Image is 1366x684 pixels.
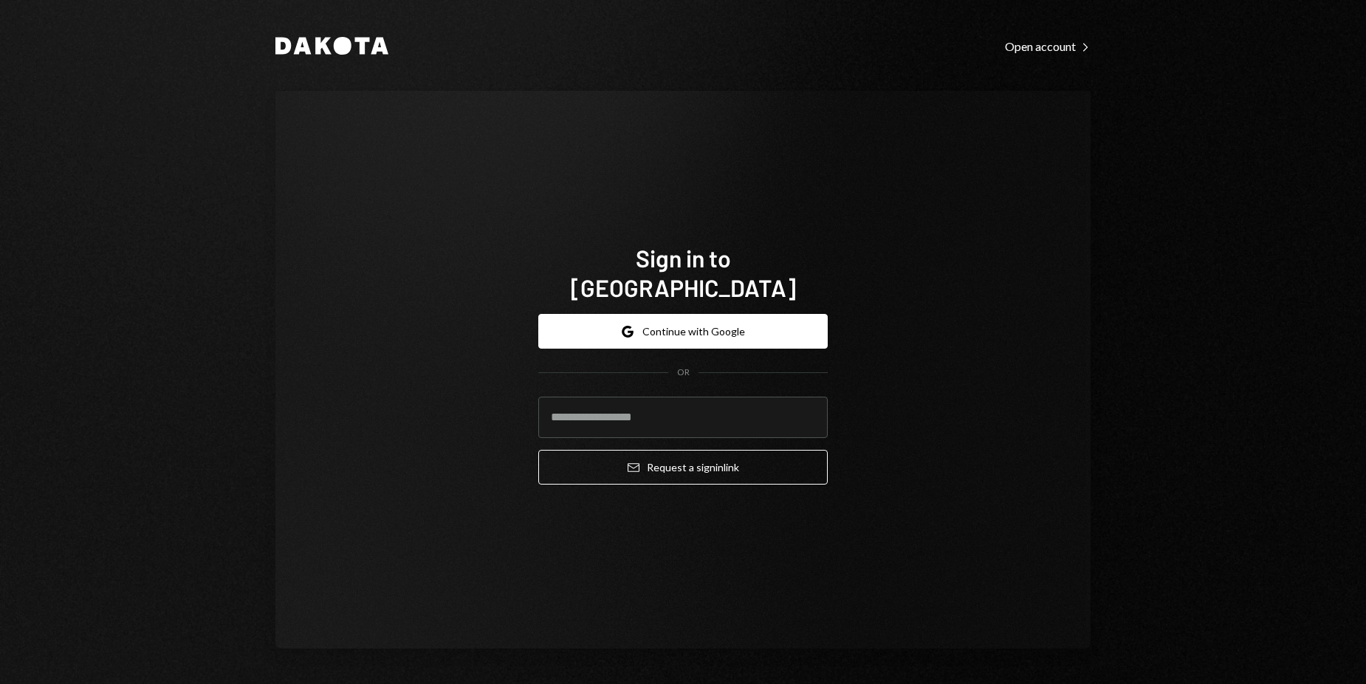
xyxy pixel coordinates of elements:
[1005,39,1091,54] div: Open account
[677,366,690,379] div: OR
[538,450,828,485] button: Request a signinlink
[538,314,828,349] button: Continue with Google
[538,243,828,302] h1: Sign in to [GEOGRAPHIC_DATA]
[1005,38,1091,54] a: Open account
